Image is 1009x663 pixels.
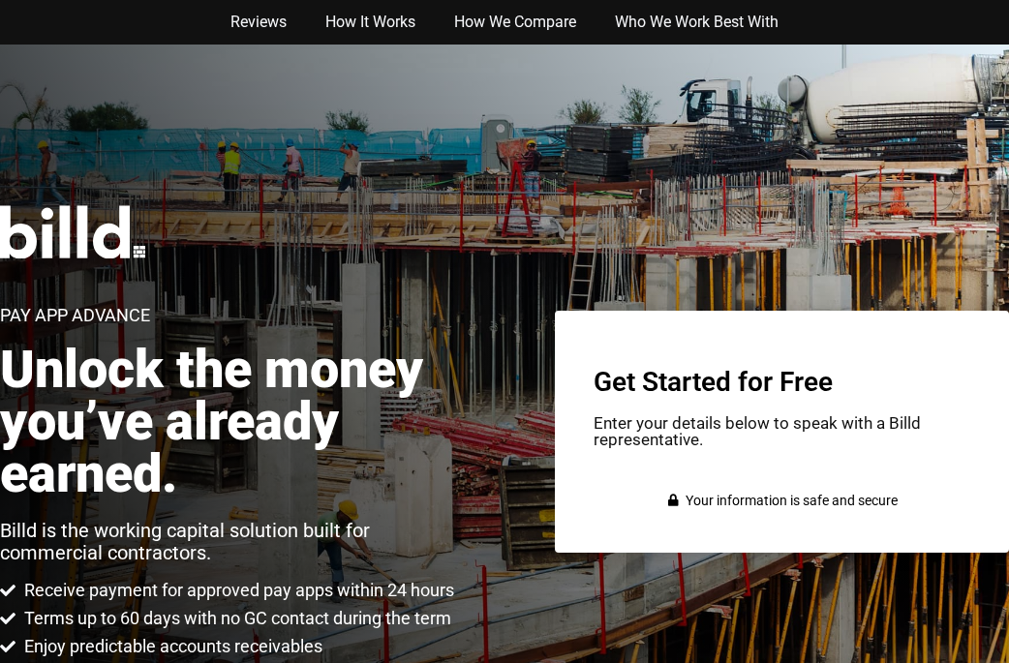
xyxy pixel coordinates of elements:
[19,607,451,630] span: Terms up to 60 days with no GC contact during the term
[681,487,898,515] span: Your information is safe and secure
[19,635,322,658] span: Enjoy predictable accounts receivables
[594,369,970,396] h3: Get Started for Free
[19,579,454,602] span: Receive payment for approved pay apps within 24 hours
[594,415,970,448] p: Enter your details below to speak with a Billd representative.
